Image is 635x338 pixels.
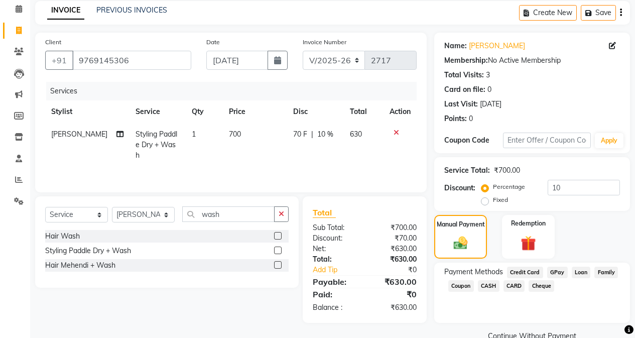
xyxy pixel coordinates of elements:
[45,51,73,70] button: +91
[311,129,313,140] span: |
[136,130,177,160] span: Styling Paddle Dry + Wash
[444,55,620,66] div: No Active Membership
[303,38,346,47] label: Invoice Number
[486,70,490,80] div: 3
[72,51,191,70] input: Search by Name/Mobile/Email/Code
[444,267,503,277] span: Payment Methods
[287,100,344,123] th: Disc
[317,129,333,140] span: 10 %
[305,222,365,233] div: Sub Total:
[364,244,424,254] div: ₹630.00
[494,165,520,176] div: ₹700.00
[186,100,223,123] th: Qty
[444,135,503,146] div: Coupon Code
[384,100,417,123] th: Action
[130,100,186,123] th: Service
[305,233,365,244] div: Discount:
[305,288,365,300] div: Paid:
[444,84,485,95] div: Card on file:
[344,100,384,123] th: Total
[594,267,618,278] span: Family
[305,302,365,313] div: Balance :
[448,280,474,292] span: Coupon
[444,41,467,51] div: Name:
[437,220,485,229] label: Manual Payment
[96,6,167,15] a: PREVIOUS INVOICES
[469,41,525,51] a: [PERSON_NAME]
[45,38,61,47] label: Client
[350,130,362,139] span: 630
[493,195,508,204] label: Fixed
[444,183,475,193] div: Discount:
[45,231,80,242] div: Hair Wash
[364,254,424,265] div: ₹630.00
[487,84,491,95] div: 0
[305,276,365,288] div: Payable:
[364,233,424,244] div: ₹70.00
[47,2,84,20] a: INVOICE
[364,288,424,300] div: ₹0
[480,99,501,109] div: [DATE]
[305,254,365,265] div: Total:
[45,246,131,256] div: Styling Paddle Dry + Wash
[478,280,499,292] span: CASH
[313,207,336,218] span: Total
[511,219,546,228] label: Redemption
[444,165,490,176] div: Service Total:
[581,5,616,21] button: Save
[595,133,623,148] button: Apply
[503,280,525,292] span: CARD
[46,82,424,100] div: Services
[223,100,288,123] th: Price
[374,265,424,275] div: ₹0
[493,182,525,191] label: Percentage
[444,114,467,124] div: Points:
[305,265,374,275] a: Add Tip
[444,99,478,109] div: Last Visit:
[45,260,115,271] div: Hair Mehendi + Wash
[449,235,472,251] img: _cash.svg
[444,55,488,66] div: Membership:
[444,70,484,80] div: Total Visits:
[519,5,577,21] button: Create New
[305,244,365,254] div: Net:
[51,130,107,139] span: [PERSON_NAME]
[503,133,591,148] input: Enter Offer / Coupon Code
[507,267,543,278] span: Credit Card
[182,206,275,222] input: Search or Scan
[364,302,424,313] div: ₹630.00
[45,100,130,123] th: Stylist
[206,38,220,47] label: Date
[572,267,591,278] span: Loan
[364,222,424,233] div: ₹700.00
[229,130,241,139] span: 700
[293,129,307,140] span: 70 F
[469,114,473,124] div: 0
[516,234,541,253] img: _gift.svg
[547,267,568,278] span: GPay
[364,276,424,288] div: ₹630.00
[529,280,554,292] span: Cheque
[192,130,196,139] span: 1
